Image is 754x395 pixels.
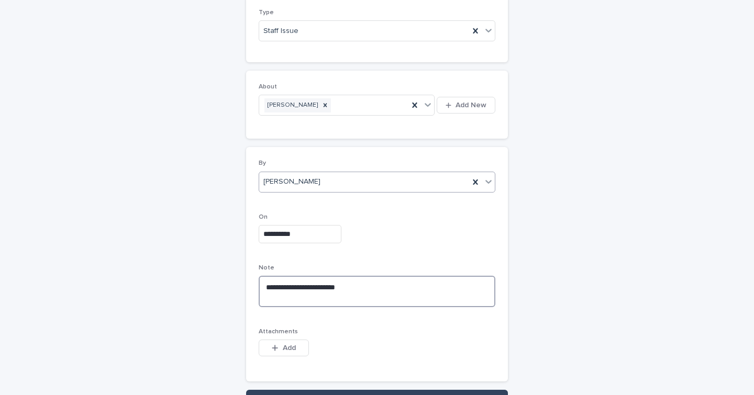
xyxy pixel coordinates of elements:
span: [PERSON_NAME] [263,176,320,187]
span: Note [259,265,274,271]
span: About [259,84,277,90]
span: Add [283,344,296,352]
span: Type [259,9,274,16]
span: Add New [456,101,486,109]
span: By [259,160,266,166]
span: Attachments [259,329,298,335]
div: [PERSON_NAME] [264,98,319,112]
button: Add [259,340,309,356]
button: Add New [437,97,495,114]
span: Staff Issue [263,26,298,37]
span: On [259,214,268,220]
